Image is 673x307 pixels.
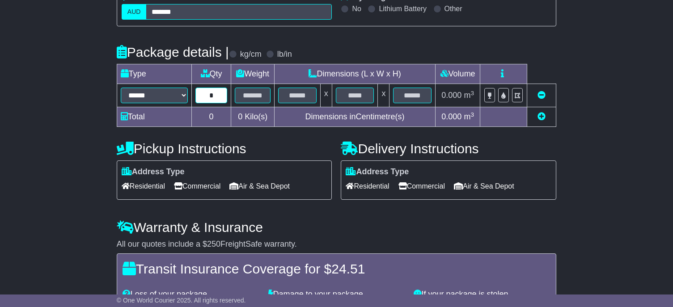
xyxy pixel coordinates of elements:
span: 0 [238,112,242,121]
h4: Pickup Instructions [117,141,332,156]
div: If your package is stolen [409,290,555,299]
span: 250 [207,240,220,248]
td: x [378,84,389,107]
sup: 3 [470,111,474,118]
td: Total [117,107,191,127]
div: Loss of your package [118,290,264,299]
td: Dimensions in Centimetre(s) [275,107,436,127]
span: 0.000 [441,91,461,100]
span: Air & Sea Depot [229,179,290,193]
span: 0.000 [441,112,461,121]
span: Commercial [398,179,445,193]
td: Dimensions (L x W x H) [275,64,436,84]
td: Volume [436,64,480,84]
h4: Transit Insurance Coverage for $ [123,261,550,276]
span: Commercial [174,179,220,193]
span: Residential [346,179,389,193]
td: Kilo(s) [231,107,275,127]
a: Remove this item [538,91,546,100]
label: Other [444,4,462,13]
td: Weight [231,64,275,84]
span: 24.51 [331,261,365,276]
span: m [464,112,474,121]
td: 0 [191,107,231,127]
h4: Warranty & Insurance [117,220,556,235]
div: All our quotes include a $ FreightSafe warranty. [117,240,556,249]
td: Type [117,64,191,84]
a: Add new item [538,112,546,121]
span: m [464,91,474,100]
label: Address Type [346,167,409,177]
label: Lithium Battery [379,4,427,13]
label: AUD [122,4,147,20]
h4: Package details | [117,45,229,59]
h4: Delivery Instructions [341,141,556,156]
label: kg/cm [240,50,262,59]
td: Qty [191,64,231,84]
div: Damage to your package [264,290,410,299]
span: © One World Courier 2025. All rights reserved. [117,297,246,304]
sup: 3 [470,90,474,97]
label: No [352,4,361,13]
span: Residential [122,179,165,193]
span: Air & Sea Depot [454,179,514,193]
label: lb/in [277,50,292,59]
label: Address Type [122,167,185,177]
td: x [320,84,332,107]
